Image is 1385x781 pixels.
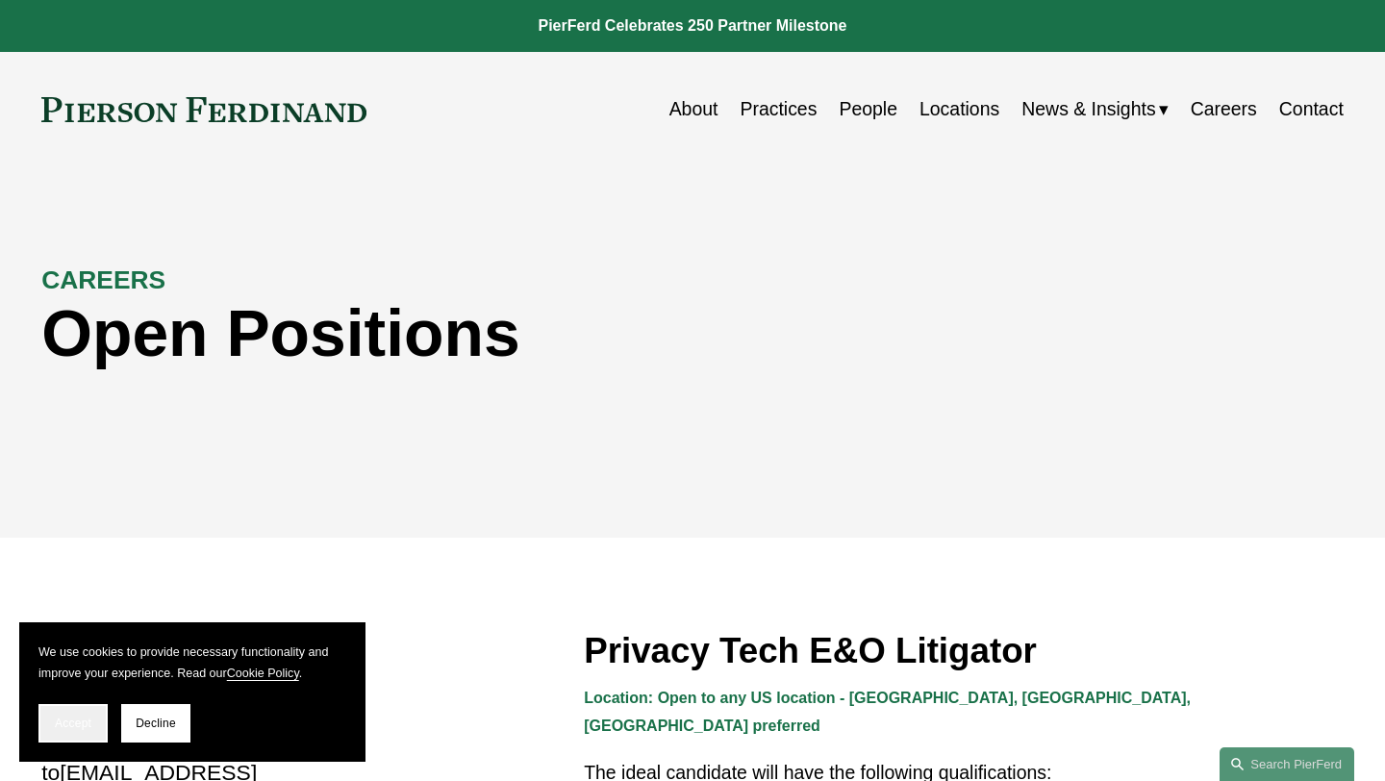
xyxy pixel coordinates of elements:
a: Cookie Policy [227,667,299,680]
a: Careers [1191,90,1257,128]
strong: CAREERS [41,265,165,294]
a: Contact [1279,90,1344,128]
h3: Privacy Tech E&O Litigator [584,629,1344,672]
span: Accept [55,717,91,730]
button: Decline [121,704,190,743]
section: Cookie banner [19,622,365,762]
h1: Open Positions [41,296,1018,371]
a: About [669,90,718,128]
button: Accept [38,704,108,743]
a: Practices [740,90,817,128]
span: News & Insights [1021,92,1155,126]
strong: Location: Open to any US location - [GEOGRAPHIC_DATA], [GEOGRAPHIC_DATA], [GEOGRAPHIC_DATA] prefe... [584,690,1195,734]
a: folder dropdown [1021,90,1168,128]
a: Locations [919,90,999,128]
p: We use cookies to provide necessary functionality and improve your experience. Read our . [38,642,346,685]
a: Search this site [1220,747,1354,781]
span: Decline [136,717,176,730]
a: People [839,90,897,128]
